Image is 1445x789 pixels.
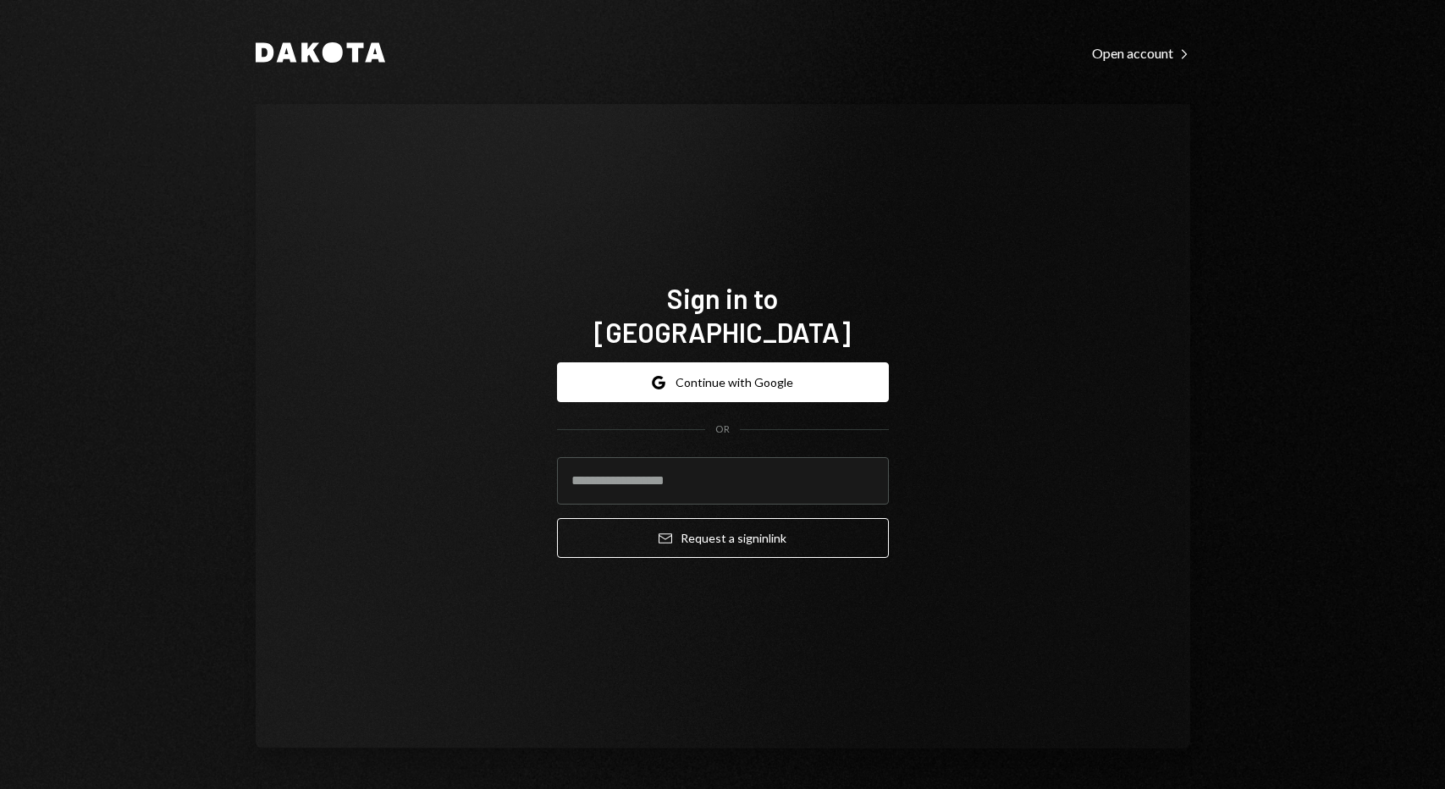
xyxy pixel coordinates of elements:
[1092,45,1190,62] div: Open account
[557,518,889,558] button: Request a signinlink
[557,281,889,349] h1: Sign in to [GEOGRAPHIC_DATA]
[1092,43,1190,62] a: Open account
[715,422,730,437] div: OR
[557,362,889,402] button: Continue with Google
